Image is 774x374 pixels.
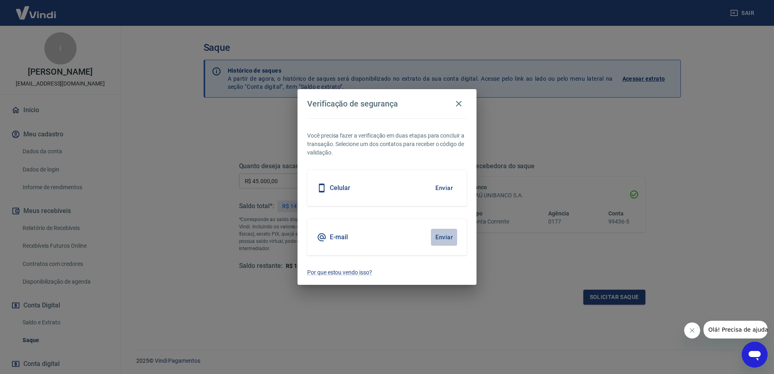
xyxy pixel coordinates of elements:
button: Enviar [431,180,457,196]
h4: Verificação de segurança [307,99,398,109]
span: Olá! Precisa de ajuda? [5,6,68,12]
iframe: Botão para abrir a janela de mensagens [742,342,768,368]
a: Por que estou vendo isso? [307,268,467,277]
h5: Celular [330,184,350,192]
iframe: Fechar mensagem [684,322,700,338]
button: Enviar [431,229,457,246]
h5: E-mail [330,233,348,241]
p: Você precisa fazer a verificação em duas etapas para concluir a transação. Selecione um dos conta... [307,132,467,157]
iframe: Mensagem da empresa [703,321,768,338]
